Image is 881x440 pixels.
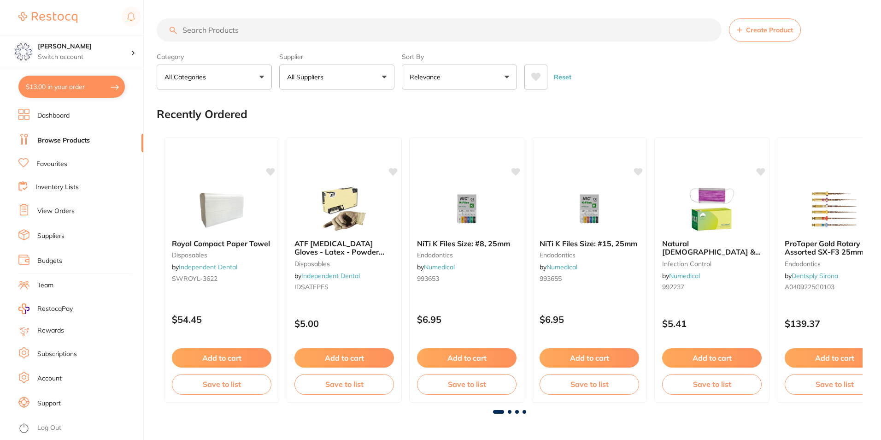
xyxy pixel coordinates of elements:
[157,18,722,42] input: Search Products
[18,12,77,23] img: Restocq Logo
[746,26,793,34] span: Create Product
[37,232,65,241] a: Suppliers
[172,374,271,394] button: Save to list
[172,348,271,368] button: Add to cart
[551,65,574,89] button: Reset
[294,239,394,256] b: ATF Dental Examination Gloves - Latex - Powder Free Gloves - Small
[417,263,455,271] span: by
[540,348,639,368] button: Add to cart
[35,183,79,192] a: Inventory Lists
[402,65,517,89] button: Relevance
[37,304,73,314] span: RestocqPay
[785,272,838,280] span: by
[14,42,33,61] img: Eumundi Dental
[18,303,73,314] a: RestocqPay
[157,53,272,61] label: Category
[37,423,61,433] a: Log Out
[287,72,327,82] p: All Suppliers
[662,348,762,368] button: Add to cart
[18,303,29,314] img: RestocqPay
[417,314,517,325] p: $6.95
[157,108,247,121] h2: Recently Ordered
[662,283,762,291] small: 992237
[164,72,210,82] p: All Categories
[192,186,252,232] img: Royal Compact Paper Towel
[172,275,271,282] small: SWROYL-3622
[729,18,801,42] button: Create Product
[540,239,639,248] b: NiTi K Files Size: #15, 25mm
[37,136,90,145] a: Browse Products
[437,186,497,232] img: NiTi K Files Size: #8, 25mm
[662,318,762,329] p: $5.41
[37,350,77,359] a: Subscriptions
[18,76,125,98] button: $13.00 in your order
[417,348,517,368] button: Add to cart
[294,283,394,291] small: IDSATFPFS
[662,272,700,280] span: by
[410,72,444,82] p: Relevance
[301,272,360,280] a: Independent Dental
[540,314,639,325] p: $6.95
[540,275,639,282] small: 993655
[417,251,517,259] small: endodontics
[279,53,394,61] label: Supplier
[294,318,394,329] p: $5.00
[546,263,577,271] a: Numedical
[662,260,762,268] small: infection control
[172,251,271,259] small: disposables
[37,256,62,266] a: Budgets
[662,239,762,256] b: Natural Lady & Child Medical Mask. 10% of the profit goes to National Breast Cancer Foundation Ne...
[294,374,394,394] button: Save to list
[662,374,762,394] button: Save to list
[424,263,455,271] a: Numedical
[294,272,360,280] span: by
[37,111,70,120] a: Dashboard
[792,272,838,280] a: Dentsply Sirona
[540,374,639,394] button: Save to list
[172,239,271,248] b: Royal Compact Paper Towel
[540,251,639,259] small: endodontics
[38,53,131,62] p: Switch account
[417,275,517,282] small: 993653
[157,65,272,89] button: All Categories
[36,160,67,169] a: Favourites
[402,53,517,61] label: Sort By
[172,263,237,271] span: by
[417,239,517,248] b: NiTi K Files Size: #8, 25mm
[18,7,77,28] a: Restocq Logo
[37,374,62,383] a: Account
[417,374,517,394] button: Save to list
[540,263,577,271] span: by
[669,272,700,280] a: Numedical
[38,42,131,51] h4: Eumundi Dental
[18,421,141,436] button: Log Out
[37,326,64,335] a: Rewards
[682,186,742,232] img: Natural Lady & Child Medical Mask. 10% of the profit goes to National Breast Cancer Foundation Ne...
[37,207,75,216] a: View Orders
[559,186,619,232] img: NiTi K Files Size: #15, 25mm
[294,348,394,368] button: Add to cart
[179,263,237,271] a: Independent Dental
[37,399,61,408] a: Support
[279,65,394,89] button: All Suppliers
[37,281,53,290] a: Team
[805,186,864,232] img: ProTaper Gold Rotary File Assorted SX-F3 25mm
[172,314,271,325] p: $54.45
[314,186,374,232] img: ATF Dental Examination Gloves - Latex - Powder Free Gloves - Small
[294,260,394,268] small: disposables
